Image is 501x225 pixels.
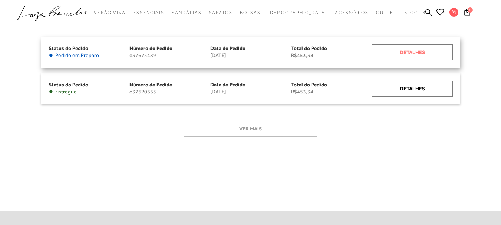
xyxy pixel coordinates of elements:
[291,82,327,87] span: Total do Pedido
[462,8,472,18] button: 0
[49,82,88,87] span: Status do Pedido
[55,52,99,59] span: Pedido em Preparo
[404,6,426,20] a: BLOG LB
[335,10,369,15] span: Acessórios
[184,121,317,137] button: Ver mais
[404,10,426,15] span: BLOG LB
[291,52,372,59] span: R$453,34
[209,6,232,20] a: categoryNavScreenReaderText
[94,6,126,20] a: categoryNavScreenReaderText
[372,81,453,97] a: Detalhes
[94,10,126,15] span: Verão Viva
[449,8,458,17] span: M
[49,45,88,51] span: Status do Pedido
[372,44,453,60] a: Detalhes
[240,10,261,15] span: Bolsas
[129,82,172,87] span: Número do Pedido
[376,10,397,15] span: Outlet
[133,10,164,15] span: Essenciais
[240,6,261,20] a: categoryNavScreenReaderText
[291,45,327,51] span: Total do Pedido
[49,89,53,95] span: •
[129,45,172,51] span: Número do Pedido
[335,6,369,20] a: categoryNavScreenReaderText
[291,89,372,95] span: R$453,34
[49,52,53,59] span: •
[268,6,327,20] a: noSubCategoriesText
[268,10,327,15] span: [DEMOGRAPHIC_DATA]
[446,7,462,19] button: M
[210,82,245,87] span: Data do Pedido
[172,10,201,15] span: Sandálias
[129,52,210,59] span: o37675489
[376,6,397,20] a: categoryNavScreenReaderText
[55,89,77,95] span: Entregue
[210,52,291,59] span: [DATE]
[133,6,164,20] a: categoryNavScreenReaderText
[209,10,232,15] span: Sapatos
[210,45,245,51] span: Data do Pedido
[172,6,201,20] a: categoryNavScreenReaderText
[129,89,210,95] span: o37620665
[468,7,473,13] span: 0
[210,89,291,95] span: [DATE]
